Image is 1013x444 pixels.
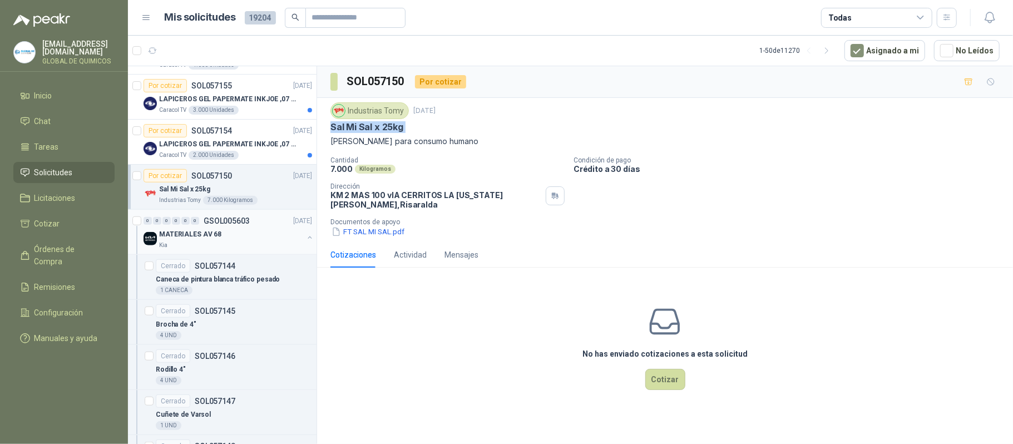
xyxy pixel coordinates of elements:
div: 3.000 Unidades [189,106,239,115]
button: Asignado a mi [844,40,925,61]
span: Manuales y ayuda [34,332,98,344]
span: Remisiones [34,281,76,293]
div: Industrias Tomy [330,102,409,119]
button: No Leídos [934,40,1000,61]
p: SOL057147 [195,397,235,405]
div: 0 [144,217,152,225]
span: Inicio [34,90,52,102]
p: SOL057154 [191,127,232,135]
div: Cerrado [156,349,190,363]
img: Company Logo [14,42,35,63]
div: Todas [828,12,852,24]
p: [DATE] [293,126,312,136]
div: 4 UND [156,331,181,340]
p: GSOL005603 [204,217,250,225]
p: LAPICEROS GEL PAPERMATE INKJOE ,07 1 LOGO 1 TINTA [159,139,298,150]
div: Cotizaciones [330,249,376,261]
a: CerradoSOL057146Rodillo 4"4 UND [128,345,317,390]
h1: Mis solicitudes [165,9,236,26]
div: 0 [162,217,171,225]
button: FT SAL MI SAL.pdf [330,226,406,238]
p: GLOBAL DE QUIMICOS [42,58,115,65]
p: SOL057155 [191,82,232,90]
a: 0 0 0 0 0 0 GSOL005603[DATE] Company LogoMATERIALES AV 68Kia [144,214,314,250]
div: Por cotizar [144,124,187,137]
p: MATERIALES AV 68 [159,229,221,240]
p: SOL057146 [195,352,235,360]
p: SOL057150 [191,172,232,180]
p: [DATE] [293,216,312,226]
p: Crédito a 30 días [574,164,1009,174]
a: Órdenes de Compra [13,239,115,272]
span: Cotizar [34,218,60,230]
p: Condición de pago [574,156,1009,164]
p: Rodillo 4" [156,364,186,375]
p: Documentos de apoyo [330,218,1009,226]
div: 0 [153,217,161,225]
a: Manuales y ayuda [13,328,115,349]
p: 7.000 [330,164,353,174]
div: 2.000 Unidades [189,151,239,160]
a: Configuración [13,302,115,323]
div: 0 [172,217,180,225]
p: Dirección [330,182,541,190]
img: Company Logo [144,187,157,200]
div: 0 [191,217,199,225]
span: Chat [34,115,51,127]
h3: No has enviado cotizaciones a esta solicitud [582,348,748,360]
span: Licitaciones [34,192,76,204]
div: Cerrado [156,304,190,318]
div: Actividad [394,249,427,261]
p: Caneca de pintura blanca tráfico pesado [156,274,280,285]
span: Tareas [34,141,59,153]
a: Por cotizarSOL057155[DATE] Company LogoLAPICEROS GEL PAPERMATE INKJOE ,07 1 LOGO 1 TINTACaracol T... [128,75,317,120]
p: [EMAIL_ADDRESS][DOMAIN_NAME] [42,40,115,56]
img: Company Logo [144,232,157,245]
p: Caracol TV [159,106,186,115]
div: Cerrado [156,394,190,408]
p: [DATE] [413,106,436,116]
a: Por cotizarSOL057150[DATE] Company LogoSal Mi Sal x 25kgIndustrias Tomy7.000 Kilogramos [128,165,317,210]
p: [DATE] [293,171,312,181]
p: KM 2 MAS 100 vIA CERRITOS LA [US_STATE] [PERSON_NAME] , Risaralda [330,190,541,209]
div: Cerrado [156,259,190,273]
div: 1 UND [156,421,181,430]
div: Por cotizar [144,79,187,92]
a: Licitaciones [13,188,115,209]
a: CerradoSOL057147Cuñete de Varsol1 UND [128,390,317,435]
div: 1 - 50 de 11270 [759,42,836,60]
img: Logo peakr [13,13,70,27]
img: Company Logo [144,97,157,110]
p: Kia [159,241,167,250]
p: Cuñete de Varsol [156,410,211,420]
span: 19204 [245,11,276,24]
a: CerradoSOL057145Brocha de 4"4 UND [128,300,317,345]
a: Inicio [13,85,115,106]
button: Cotizar [645,369,685,390]
p: Industrias Tomy [159,196,201,205]
div: 4 UND [156,376,181,385]
div: 7.000 Kilogramos [203,196,258,205]
div: 1 CANECA [156,286,192,295]
span: search [291,13,299,21]
p: SOL057145 [195,307,235,315]
a: Solicitudes [13,162,115,183]
img: Company Logo [333,105,345,117]
img: Company Logo [144,142,157,155]
h3: SOL057150 [347,73,406,90]
a: Remisiones [13,277,115,298]
p: Sal Mi Sal x 25kg [159,184,210,195]
p: Sal Mi Sal x 25kg [330,121,403,133]
span: Órdenes de Compra [34,243,104,268]
p: Caracol TV [159,151,186,160]
a: Tareas [13,136,115,157]
div: Kilogramos [355,165,396,174]
span: Solicitudes [34,166,73,179]
a: Por cotizarSOL057154[DATE] Company LogoLAPICEROS GEL PAPERMATE INKJOE ,07 1 LOGO 1 TINTACaracol T... [128,120,317,165]
p: SOL057144 [195,262,235,270]
div: Por cotizar [144,169,187,182]
div: 0 [181,217,190,225]
a: CerradoSOL057144Caneca de pintura blanca tráfico pesado1 CANECA [128,255,317,300]
div: Mensajes [444,249,478,261]
p: Brocha de 4" [156,319,196,330]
